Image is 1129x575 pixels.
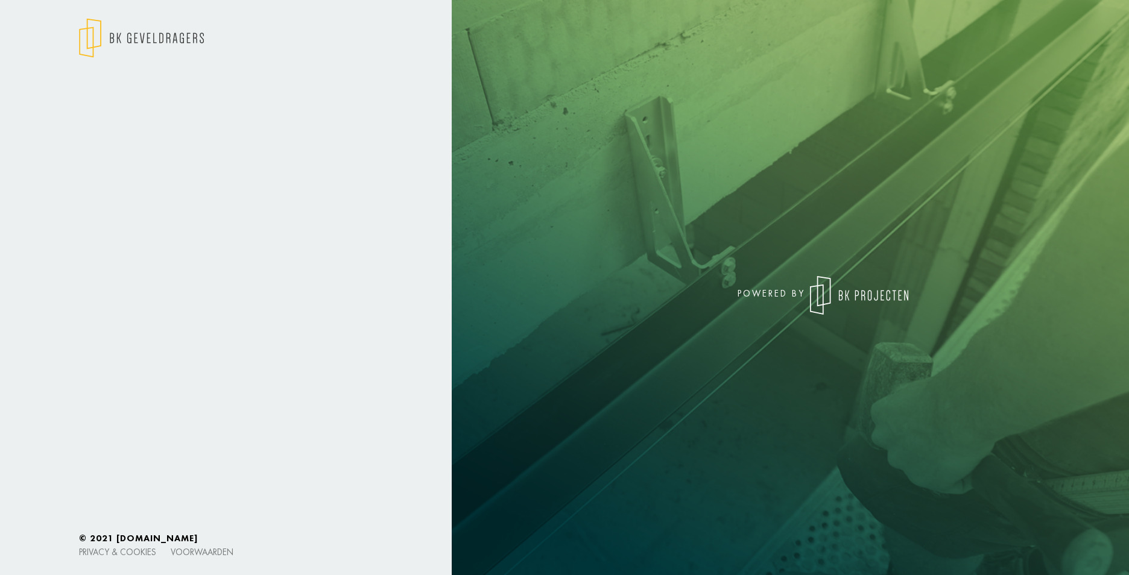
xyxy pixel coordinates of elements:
h6: © 2021 [DOMAIN_NAME] [79,533,1050,544]
div: powered by [574,276,908,315]
a: Privacy & cookies [79,546,156,558]
img: logo [810,276,908,315]
img: logo [79,18,204,58]
a: Voorwaarden [171,546,233,558]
